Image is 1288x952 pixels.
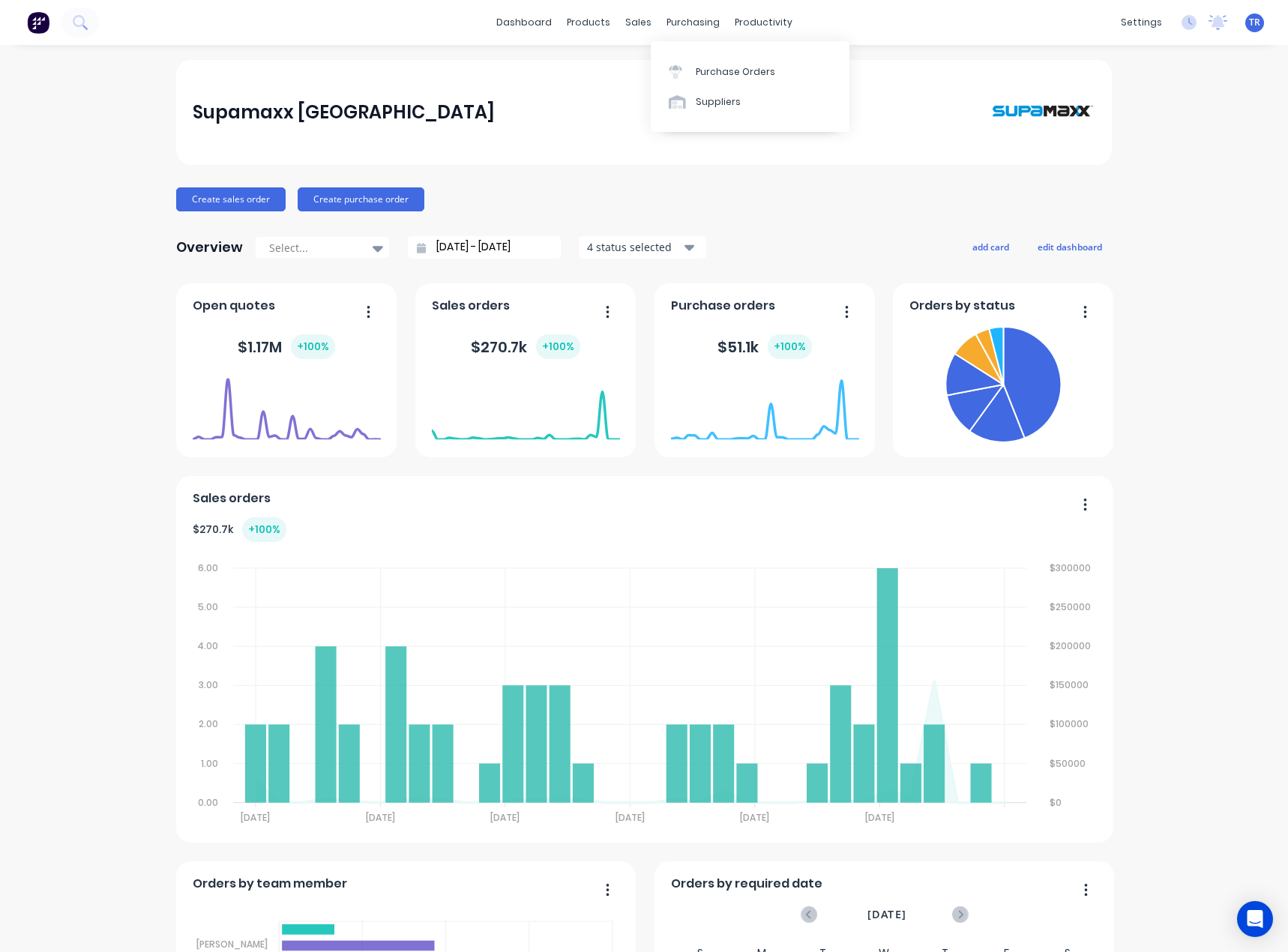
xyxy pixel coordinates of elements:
[579,236,706,259] button: 4 status selected
[176,187,286,211] button: Create sales order
[366,811,395,824] tspan: [DATE]
[616,811,645,824] tspan: [DATE]
[696,65,775,79] div: Purchase Orders
[717,334,812,359] div: $ 51.1k
[1113,11,1170,34] div: settings
[866,811,895,824] tspan: [DATE]
[432,297,510,315] span: Sales orders
[909,297,1015,315] span: Orders by status
[727,11,800,34] div: productivity
[197,639,218,652] tspan: 4.00
[193,517,286,542] div: $ 270.7k
[1051,757,1087,770] tspan: $50000
[618,11,659,34] div: sales
[238,334,335,359] div: $ 1.17M
[193,297,275,315] span: Open quotes
[741,811,770,824] tspan: [DATE]
[198,796,218,809] tspan: 0.00
[559,11,618,34] div: products
[1051,678,1090,691] tspan: $150000
[471,334,580,359] div: $ 270.7k
[651,56,849,86] a: Purchase Orders
[651,87,849,117] a: Suppliers
[963,237,1019,256] button: add card
[291,334,335,359] div: + 100 %
[587,239,681,255] div: 4 status selected
[768,334,812,359] div: + 100 %
[867,906,906,923] span: [DATE]
[201,757,218,770] tspan: 1.00
[1051,561,1092,574] tspan: $300000
[193,875,347,893] span: Orders by team member
[1051,639,1092,652] tspan: $200000
[198,561,218,574] tspan: 6.00
[491,811,520,824] tspan: [DATE]
[671,297,775,315] span: Purchase orders
[696,95,741,109] div: Suppliers
[199,678,218,691] tspan: 3.00
[1051,600,1092,613] tspan: $250000
[198,600,218,613] tspan: 5.00
[298,187,424,211] button: Create purchase order
[199,718,218,731] tspan: 2.00
[1028,237,1112,256] button: edit dashboard
[489,11,559,34] a: dashboard
[671,875,822,893] span: Orders by required date
[1051,796,1063,809] tspan: $0
[1249,16,1260,29] span: TR
[659,11,727,34] div: purchasing
[1237,901,1273,937] div: Open Intercom Messenger
[1051,718,1090,731] tspan: $100000
[196,938,268,951] tspan: [PERSON_NAME]
[27,11,49,34] img: Factory
[241,811,270,824] tspan: [DATE]
[176,232,243,262] div: Overview
[242,517,286,542] div: + 100 %
[536,334,580,359] div: + 100 %
[990,75,1095,149] img: Supamaxx Australia
[193,97,495,127] div: Supamaxx [GEOGRAPHIC_DATA]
